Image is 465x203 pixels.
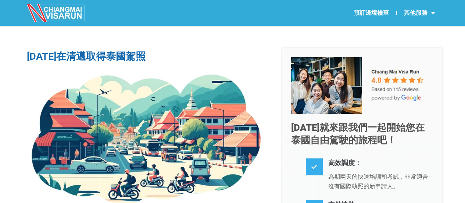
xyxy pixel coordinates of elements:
font: 預訂邊境檢查 [354,9,389,16]
img: 我們的五星級團隊 [291,57,433,114]
font: 其他服務 [404,9,428,16]
font: [DATE]在清邁取得泰國駕照 [27,50,146,62]
a: 其他服務 [397,4,442,21]
a: 預訂邊境檢查 [346,4,396,21]
font: 高效調度： [328,159,361,167]
nav: 選單 [233,4,442,21]
font: 為期兩天的快速培訓和考試，非常適合沒有國際執照的新申請人。 [328,173,428,190]
font: [DATE]就來跟我們一起開始您在泰國自由駕駛的旅程吧！ [291,122,425,146]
